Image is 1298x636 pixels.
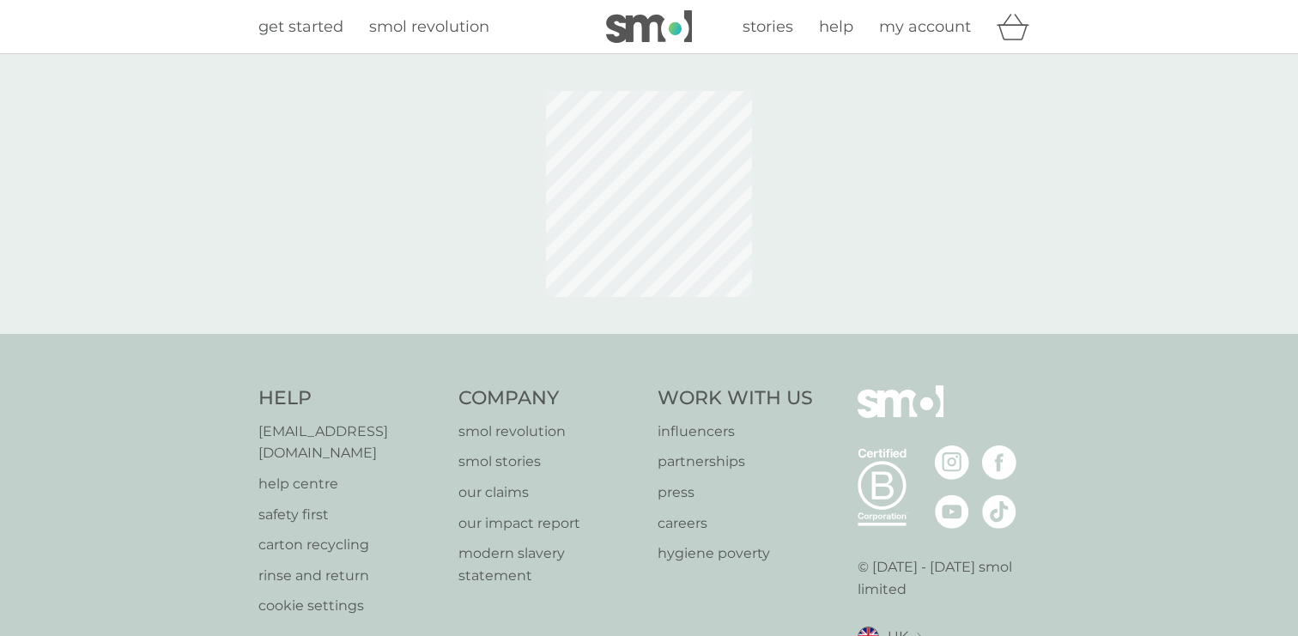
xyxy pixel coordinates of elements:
img: visit the smol Instagram page [935,445,969,480]
span: smol revolution [369,17,489,36]
a: stories [743,15,793,39]
img: visit the smol Youtube page [935,494,969,529]
a: help centre [258,473,441,495]
img: smol [858,385,943,444]
a: smol revolution [369,15,489,39]
a: help [819,15,853,39]
a: hygiene poverty [658,542,813,565]
a: cookie settings [258,595,441,617]
a: our impact report [458,512,641,535]
h4: Work With Us [658,385,813,412]
span: help [819,17,853,36]
img: visit the smol Facebook page [982,445,1016,480]
p: © [DATE] - [DATE] smol limited [858,556,1040,600]
a: safety first [258,504,441,526]
span: my account [879,17,971,36]
h4: Help [258,385,441,412]
a: partnerships [658,451,813,473]
a: get started [258,15,343,39]
a: carton recycling [258,534,441,556]
span: get started [258,17,343,36]
a: rinse and return [258,565,441,587]
a: [EMAIL_ADDRESS][DOMAIN_NAME] [258,421,441,464]
a: careers [658,512,813,535]
a: press [658,482,813,504]
img: smol [606,10,692,43]
a: our claims [458,482,641,504]
a: smol revolution [458,421,641,443]
a: modern slavery statement [458,542,641,586]
a: influencers [658,421,813,443]
img: visit the smol Tiktok page [982,494,1016,529]
a: smol stories [458,451,641,473]
a: my account [879,15,971,39]
h4: Company [458,385,641,412]
div: basket [997,9,1040,44]
span: stories [743,17,793,36]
